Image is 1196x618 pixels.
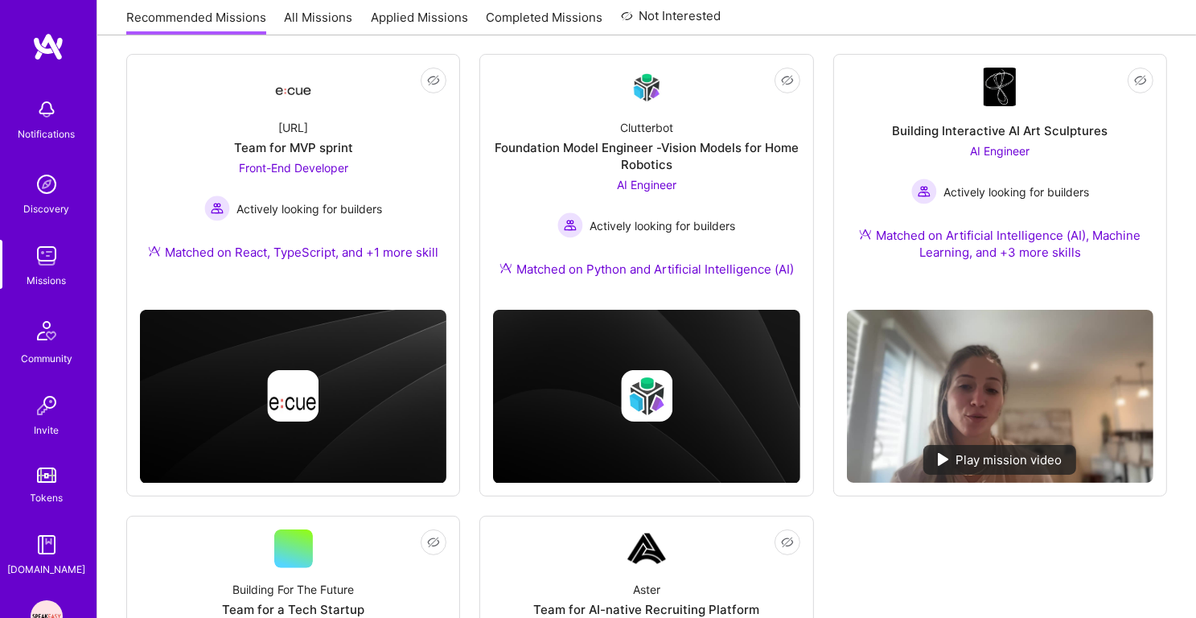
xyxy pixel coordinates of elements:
[621,6,721,35] a: Not Interested
[970,144,1030,158] span: AI Engineer
[31,93,63,126] img: bell
[204,196,230,221] img: Actively looking for builders
[781,536,794,549] i: icon EyeClosed
[27,272,67,289] div: Missions
[938,453,949,466] img: play
[493,68,799,297] a: Company LogoClutterbotFoundation Model Engineer -Vision Models for Home RoboticsAI Engineer Activ...
[18,126,76,142] div: Notifications
[923,445,1076,475] div: Play mission video
[617,178,676,192] span: AI Engineer
[493,310,799,484] img: cover
[140,68,446,280] a: Company Logo[URL]Team for MVP sprintFront-End Developer Actively looking for buildersActively loo...
[234,139,353,156] div: Team for MVP sprint
[847,68,1153,297] a: Company LogoBuilding Interactive AI Art SculpturesAI Engineer Actively looking for buildersActive...
[21,350,72,367] div: Community
[31,240,63,272] img: teamwork
[31,489,64,506] div: Tokens
[533,601,759,618] div: Team for AI-native Recruiting Platform
[31,529,63,561] img: guide book
[27,311,66,350] img: Community
[371,9,468,35] a: Applied Missions
[126,9,266,35] a: Recommended Missions
[148,245,161,257] img: Ateam Purple Icon
[781,74,794,87] i: icon EyeClosed
[620,119,673,136] div: Clutterbot
[847,310,1153,483] img: No Mission
[911,179,937,204] img: Actively looking for builders
[24,200,70,217] div: Discovery
[274,72,313,101] img: Company Logo
[493,139,799,173] div: Foundation Model Engineer -Vision Models for Home Robotics
[892,122,1108,139] div: Building Interactive AI Art Sculptures
[943,183,1089,200] span: Actively looking for builders
[37,468,56,483] img: tokens
[627,68,666,106] img: Company Logo
[621,370,672,422] img: Company logo
[427,536,440,549] i: icon EyeClosed
[499,262,512,274] img: Ateam Purple Icon
[35,422,60,439] div: Invite
[31,168,63,200] img: discovery
[232,581,354,598] div: Building For The Future
[487,9,603,35] a: Completed Missions
[859,228,872,241] img: Ateam Purple Icon
[140,310,446,484] img: cover
[847,227,1153,261] div: Matched on Artificial Intelligence (AI), Machine Learning, and +3 more skills
[285,9,353,35] a: All Missions
[148,244,438,261] div: Matched on React, TypeScript, and +1 more skill
[427,74,440,87] i: icon EyeClosed
[32,32,64,61] img: logo
[627,529,666,568] img: Company Logo
[557,212,583,238] img: Actively looking for builders
[590,217,735,234] span: Actively looking for builders
[278,119,308,136] div: [URL]
[31,389,63,422] img: Invite
[633,581,660,598] div: Aster
[222,601,364,618] div: Team for a Tech Startup
[236,200,382,217] span: Actively looking for builders
[499,261,794,278] div: Matched on Python and Artificial Intelligence (AI)
[239,161,348,175] span: Front-End Developer
[984,68,1016,106] img: Company Logo
[1134,74,1147,87] i: icon EyeClosed
[268,370,319,422] img: Company logo
[8,561,86,578] div: [DOMAIN_NAME]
